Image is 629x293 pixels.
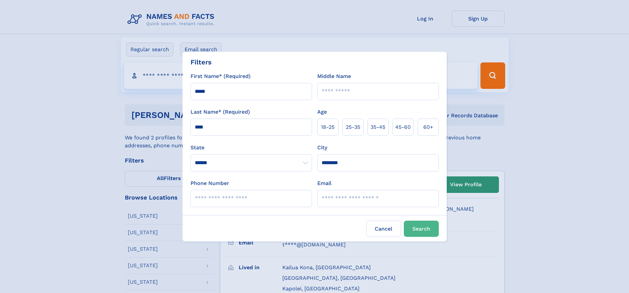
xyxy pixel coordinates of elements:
[317,108,327,116] label: Age
[370,123,385,131] span: 35‑45
[346,123,360,131] span: 25‑35
[191,144,312,152] label: State
[317,72,351,80] label: Middle Name
[395,123,411,131] span: 45‑60
[423,123,433,131] span: 60+
[321,123,334,131] span: 18‑25
[317,144,327,152] label: City
[366,221,401,237] label: Cancel
[191,57,212,67] div: Filters
[404,221,439,237] button: Search
[191,108,250,116] label: Last Name* (Required)
[191,72,251,80] label: First Name* (Required)
[317,179,332,187] label: Email
[191,179,229,187] label: Phone Number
